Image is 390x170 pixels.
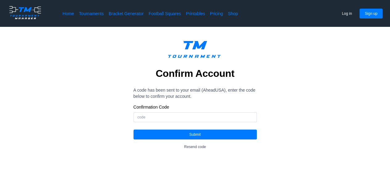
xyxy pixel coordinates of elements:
button: Submit [133,130,257,139]
button: Resend code [179,142,211,152]
button: Sign up [359,9,383,19]
a: Shop [228,10,238,17]
label: Confirmation Code [133,104,257,110]
img: logo.ffa97a18e3bf2c7d.png [163,37,227,65]
a: Bracket Generator [109,10,144,17]
a: Pricing [210,10,223,17]
a: Printables [186,10,205,17]
span: A code has been sent to your email ( AheadUSA ), enter the code below to confirm your account. [133,88,255,99]
input: code [133,112,257,122]
a: Football Squares [149,10,181,17]
a: Tournaments [79,10,104,17]
h2: Confirm Account [156,67,234,80]
img: logo.ffa97a18e3bf2c7d.png [7,5,43,20]
a: Home [63,10,74,17]
button: Log in [337,9,357,19]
